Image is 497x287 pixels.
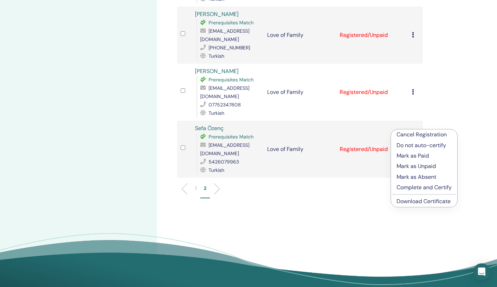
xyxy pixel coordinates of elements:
[397,183,452,192] p: Complete and Certify
[195,10,239,18] a: [PERSON_NAME]
[195,67,239,75] a: [PERSON_NAME]
[200,28,249,42] span: [EMAIL_ADDRESS][DOMAIN_NAME]
[397,152,452,160] p: Mark as Paid
[200,85,249,99] span: [EMAIL_ADDRESS][DOMAIN_NAME]
[209,45,250,51] span: [PHONE_NUMBER]
[209,53,224,59] span: Turkish
[397,173,452,181] p: Mark as Absent
[195,125,224,132] a: Sefa Özenç
[397,162,452,170] p: Mark as Unpaid
[397,141,452,150] p: Do not auto-certify
[209,159,239,165] span: 5426079963
[209,167,224,173] span: Turkish
[209,110,224,116] span: Turkish
[200,142,249,157] span: [EMAIL_ADDRESS][DOMAIN_NAME]
[209,19,254,26] span: Prerequisites Match
[209,77,254,83] span: Prerequisites Match
[209,134,254,140] span: Prerequisites Match
[264,64,336,121] td: Love of Family
[195,185,197,192] p: 1
[264,7,336,64] td: Love of Family
[204,185,206,192] p: 2
[397,198,451,205] a: Download Certificate
[209,102,241,108] span: 07752347808
[264,121,336,178] td: Love of Family
[473,263,490,280] div: Open Intercom Messenger
[397,130,452,139] p: Cancel Registration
